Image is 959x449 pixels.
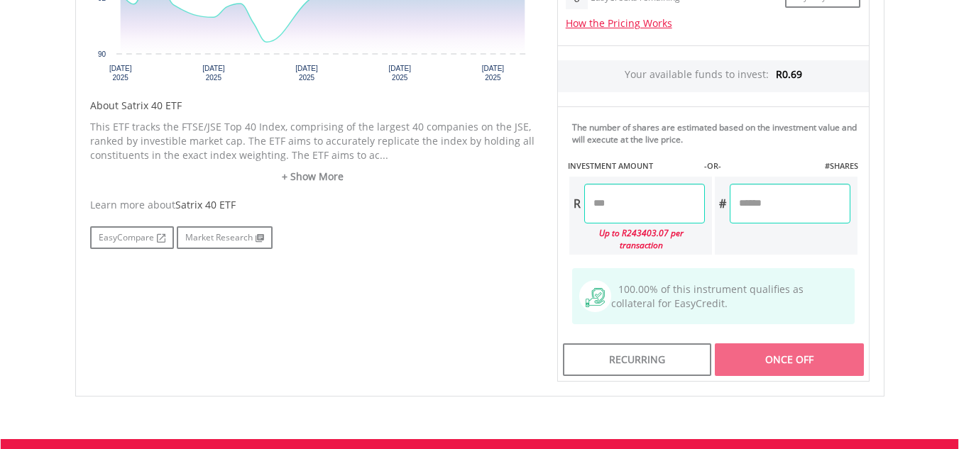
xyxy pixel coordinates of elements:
text: [DATE] 2025 [109,65,131,82]
div: Once Off [715,343,863,376]
img: collateral-qualifying-green.svg [586,288,605,307]
text: [DATE] 2025 [295,65,318,82]
span: R0.69 [776,67,802,81]
span: 100.00% of this instrument qualifies as collateral for EasyCredit. [611,282,804,310]
label: -OR- [704,160,721,172]
p: This ETF tracks the FTSE/JSE Top 40 Index, comprising of the largest 40 companies on the JSE, ran... [90,120,536,162]
a: How the Pricing Works [566,16,672,30]
h5: About Satrix 40 ETF [90,99,536,113]
div: Up to R243403.07 per transaction [569,223,705,255]
div: R [569,184,584,223]
label: INVESTMENT AMOUNT [568,160,653,172]
text: 90 [97,50,106,58]
a: EasyCompare [90,226,174,249]
text: [DATE] 2025 [202,65,225,82]
div: Your available funds to invest: [558,60,869,92]
div: Recurring [563,343,711,376]
div: Learn more about [90,198,536,212]
div: The number of shares are estimated based on the investment value and will execute at the live price. [572,121,863,145]
label: #SHARES [825,160,858,172]
span: Satrix 40 ETF [175,198,236,211]
text: [DATE] 2025 [481,65,504,82]
a: + Show More [90,170,536,184]
text: [DATE] 2025 [388,65,411,82]
div: # [715,184,730,223]
a: Market Research [177,226,273,249]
